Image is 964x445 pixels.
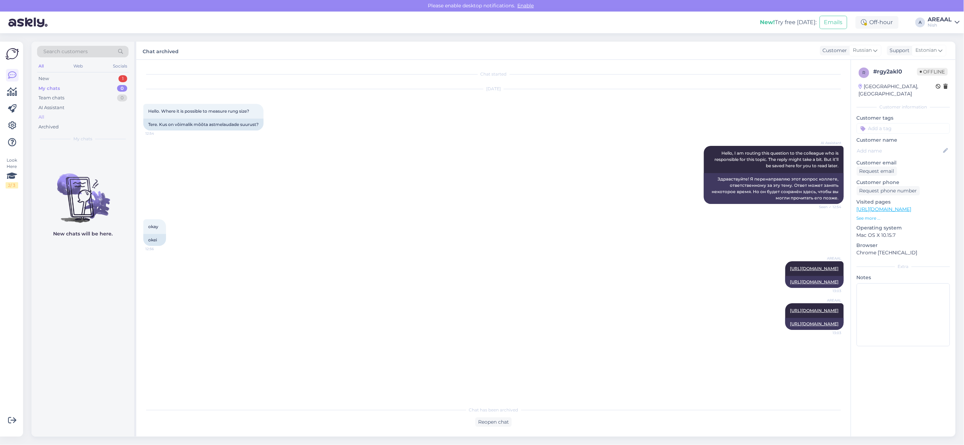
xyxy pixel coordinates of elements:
p: Browser [857,242,950,249]
button: Emails [820,16,847,29]
span: Estonian [916,47,937,54]
span: Hello, I am routing this question to the colleague who is responsible for this topic. The reply m... [715,150,840,168]
div: Reopen chat [475,417,512,427]
span: 13:03 [815,288,842,294]
div: Здравствуйте! Я перенаправляю этот вопрос коллеге, ответственному за эту тему. Ответ может занять... [704,173,844,204]
div: AREAAL [928,17,952,22]
div: Nish [928,22,952,28]
a: [URL][DOMAIN_NAME] [790,321,839,326]
p: Mac OS X 10.15.7 [857,232,950,239]
div: Support [887,47,910,54]
span: Offline [917,68,948,76]
p: New chats will be here. [53,230,113,238]
span: AREAAL [815,256,842,261]
div: 1 [118,75,127,82]
span: Russian [853,47,872,54]
a: AREAALNish [928,17,960,28]
div: Off-hour [856,16,899,29]
input: Add name [857,147,942,155]
div: Extra [857,263,950,270]
span: Chat has been archived [469,407,518,413]
div: Customer [820,47,847,54]
div: All [37,62,45,71]
div: AI Assistant [38,104,64,111]
div: All [38,114,44,121]
div: [GEOGRAPHIC_DATA], [GEOGRAPHIC_DATA] [859,83,936,98]
div: Request phone number [857,186,920,196]
p: Customer email [857,159,950,167]
a: [URL][DOMAIN_NAME] [790,308,839,313]
p: See more ... [857,215,950,221]
b: New! [760,19,775,26]
div: Team chats [38,94,64,101]
span: okay [148,224,158,229]
span: Seen ✓ 12:54 [815,204,842,210]
p: Customer name [857,136,950,144]
div: 2 / 3 [6,182,18,189]
div: okei [143,234,166,246]
div: Tere. Kus on võimalik mõõta astmelaudade suurust? [143,119,264,130]
img: Askly Logo [6,47,19,61]
label: Chat archived [143,46,179,55]
div: Archived [38,123,59,130]
div: Request email [857,167,897,176]
div: My chats [38,85,60,92]
div: # rgy2akl0 [873,68,917,76]
span: Search customers [43,48,88,55]
div: Socials [111,62,129,71]
span: 12:56 [145,246,172,252]
p: Chrome [TECHNICAL_ID] [857,249,950,256]
input: Add a tag [857,123,950,134]
span: r [863,70,866,75]
div: New [38,75,49,82]
p: Customer tags [857,114,950,122]
img: No chats [31,161,134,224]
div: Look Here [6,157,18,189]
div: Web [72,62,85,71]
a: [URL][DOMAIN_NAME] [790,279,839,284]
p: Operating system [857,224,950,232]
span: 12:54 [145,131,172,136]
div: Customer information [857,104,950,110]
div: Try free [DATE]: [760,18,817,27]
span: AI Assistant [815,140,842,146]
span: My chats [73,136,92,142]
span: Enable [516,2,536,9]
span: Hello. Where it is possible to measure rung size? [148,108,249,114]
div: Chat started [143,71,844,77]
span: 13:03 [815,330,842,335]
p: Notes [857,274,950,281]
a: [URL][DOMAIN_NAME] [790,266,839,271]
div: A [915,17,925,27]
p: Customer phone [857,179,950,186]
span: AREAAL [815,298,842,303]
div: 0 [117,94,127,101]
div: [DATE] [143,86,844,92]
p: Visited pages [857,198,950,206]
div: 0 [117,85,127,92]
a: [URL][DOMAIN_NAME] [857,206,912,212]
